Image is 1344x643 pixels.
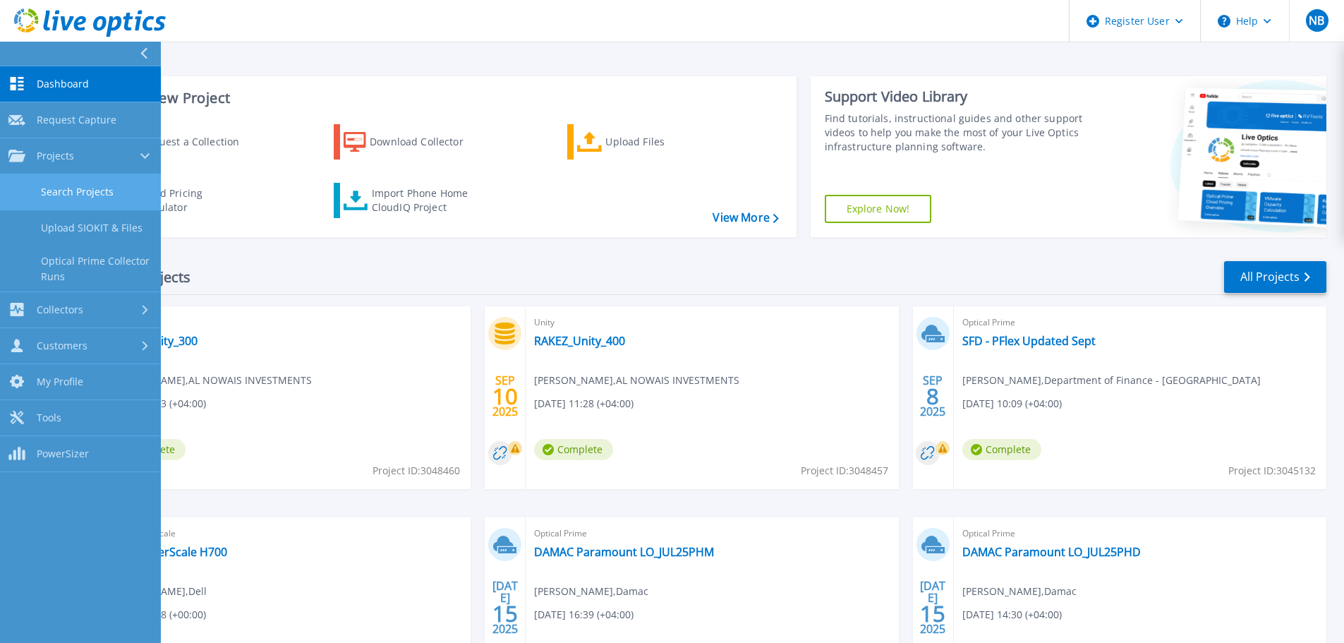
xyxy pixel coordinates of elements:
a: Explore Now! [825,195,932,223]
span: [DATE] 16:39 (+04:00) [534,607,634,623]
div: Cloud Pricing Calculator [138,186,251,215]
span: Isilon/PowerScale [107,526,462,541]
span: [DATE] 10:09 (+04:00) [962,396,1062,411]
span: Tools [37,411,61,424]
span: [DATE] 11:28 (+04:00) [534,396,634,411]
span: Complete [962,439,1041,460]
span: Optical Prime [962,526,1318,541]
a: SFD - PFlex Updated Sept [962,334,1096,348]
span: My Profile [37,375,83,388]
span: 8 [926,390,939,402]
span: 15 [920,608,945,620]
h3: Start a New Project [100,90,778,106]
a: RAKEZ_Unity_400 [534,334,625,348]
a: Download Collector [334,124,491,160]
span: Optical Prime [962,315,1318,330]
span: Unity [107,315,462,330]
a: DAMAC Paramount LO_JUL25PHD [962,545,1141,559]
div: Import Phone Home CloudIQ Project [372,186,482,215]
span: Collectors [37,304,83,316]
span: Projects [37,150,74,162]
span: Customers [37,339,87,352]
a: DAMAC Paramount LO_JUL25PHM [534,545,714,559]
a: All Projects [1224,261,1326,293]
div: [DATE] 2025 [492,582,519,633]
span: PowerSizer [37,447,89,460]
span: [PERSON_NAME] , Damac [534,584,648,599]
a: Upload Files [567,124,725,160]
div: Download Collector [370,128,483,156]
a: FAB - PowerScale H700 [107,545,227,559]
span: Project ID: 3045132 [1228,463,1316,479]
div: SEP 2025 [919,371,946,422]
a: Cloud Pricing Calculator [100,183,258,218]
div: Find tutorials, instructional guides and other support videos to help you make the most of your L... [825,112,1088,154]
span: Project ID: 3048457 [801,463,888,479]
div: Request a Collection [140,128,253,156]
span: [PERSON_NAME] , Department of Finance - [GEOGRAPHIC_DATA] [962,373,1261,388]
span: Request Capture [37,114,116,126]
span: Unity [534,315,890,330]
span: [PERSON_NAME] , AL NOWAIS INVESTMENTS [534,373,739,388]
span: [PERSON_NAME] , AL NOWAIS INVESTMENTS [107,373,312,388]
span: [DATE] 14:30 (+04:00) [962,607,1062,623]
div: SEP 2025 [492,371,519,422]
span: NB [1309,15,1324,26]
span: Complete [534,439,613,460]
div: [DATE] 2025 [919,582,946,633]
span: 10 [492,390,518,402]
span: Dashboard [37,78,89,90]
div: Support Video Library [825,88,1088,106]
a: View More [713,211,778,224]
a: Request a Collection [100,124,258,160]
span: [PERSON_NAME] , Damac [962,584,1077,599]
div: Upload Files [605,128,718,156]
span: Optical Prime [534,526,890,541]
span: Project ID: 3048460 [373,463,460,479]
span: 15 [492,608,518,620]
